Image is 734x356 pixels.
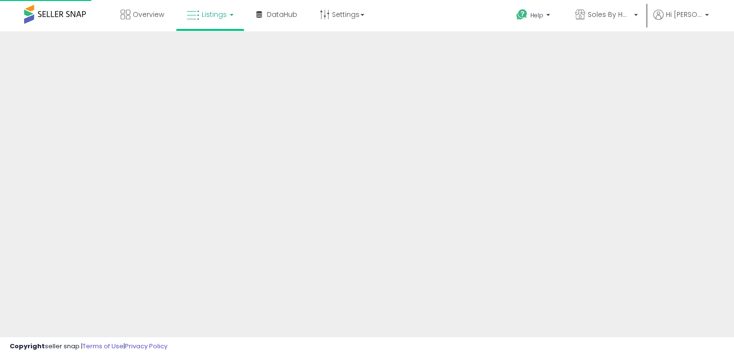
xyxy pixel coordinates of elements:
a: Hi [PERSON_NAME] [653,10,709,31]
span: DataHub [267,10,297,19]
a: Help [509,1,560,31]
span: Soles By Hamsa LLC [588,10,631,19]
a: Privacy Policy [125,342,167,351]
span: Listings [202,10,227,19]
a: Terms of Use [83,342,124,351]
strong: Copyright [10,342,45,351]
div: seller snap | | [10,342,167,351]
span: Hi [PERSON_NAME] [666,10,702,19]
span: Overview [133,10,164,19]
i: Get Help [516,9,528,21]
span: Help [530,11,543,19]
